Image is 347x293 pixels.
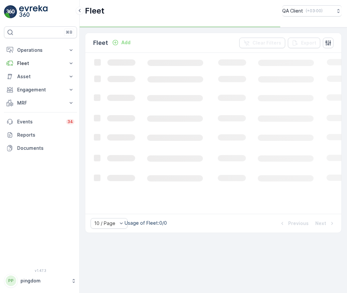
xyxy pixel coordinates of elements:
[288,220,309,227] p: Previous
[20,277,68,284] p: pingdom
[4,142,77,155] a: Documents
[4,128,77,142] a: Reports
[6,276,16,286] div: PP
[67,119,73,124] p: 34
[282,5,342,16] button: QA Client(+03:00)
[19,5,48,18] img: logo_light-DOdMpM7g.png
[252,40,281,46] p: Clear Filters
[85,6,104,16] p: Fleet
[4,115,77,128] a: Events34
[17,73,64,80] p: Asset
[93,38,108,48] p: Fleet
[17,100,64,106] p: MRF
[282,8,303,14] p: QA Client
[109,39,133,47] button: Add
[17,118,62,125] p: Events
[315,219,336,227] button: Next
[4,274,77,288] button: PPpingdom
[17,86,64,93] p: Engagement
[301,40,316,46] p: Export
[306,8,323,14] p: ( +03:00 )
[315,220,326,227] p: Next
[125,220,167,226] p: Usage of Fleet : 0/0
[17,145,74,151] p: Documents
[66,30,72,35] p: ⌘B
[121,39,131,46] p: Add
[17,132,74,138] p: Reports
[278,219,309,227] button: Previous
[17,60,64,67] p: Fleet
[4,5,17,18] img: logo
[4,83,77,96] button: Engagement
[17,47,64,53] p: Operations
[4,57,77,70] button: Fleet
[4,96,77,110] button: MRF
[4,44,77,57] button: Operations
[4,70,77,83] button: Asset
[288,38,320,48] button: Export
[4,269,77,273] span: v 1.47.3
[239,38,285,48] button: Clear Filters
